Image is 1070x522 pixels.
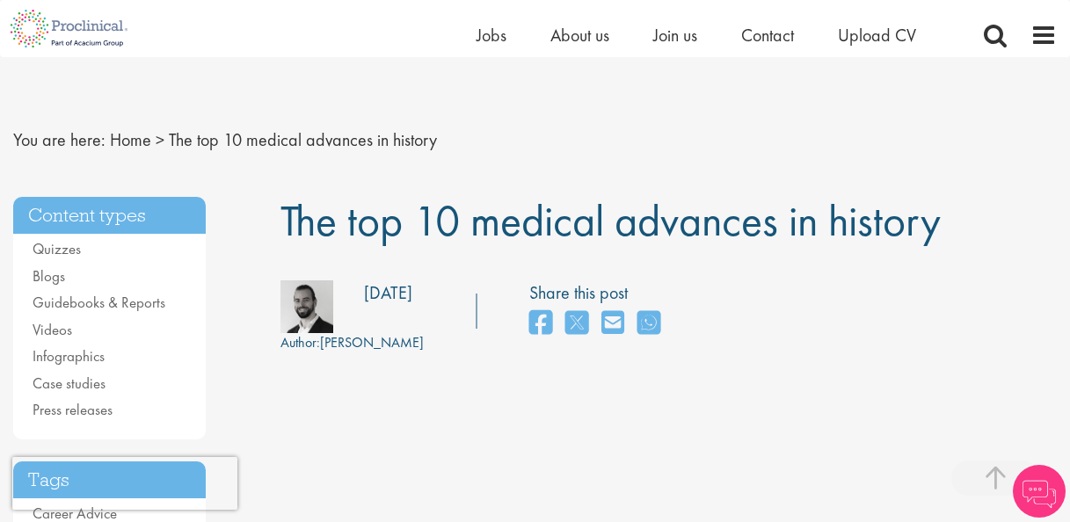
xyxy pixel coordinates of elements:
h3: Content types [13,197,206,235]
a: Press releases [33,400,113,419]
a: About us [550,24,609,47]
a: share on email [601,305,624,343]
a: Quizzes [33,239,81,258]
span: You are here: [13,128,106,151]
span: The top 10 medical advances in history [169,128,437,151]
span: The top 10 medical advances in history [280,192,941,249]
div: [PERSON_NAME] [280,333,424,353]
a: breadcrumb link [110,128,151,151]
a: Guidebooks & Reports [33,293,165,312]
iframe: reCAPTCHA [12,457,237,510]
a: Jobs [477,24,506,47]
a: share on twitter [565,305,588,343]
a: Upload CV [838,24,916,47]
a: Contact [741,24,794,47]
img: 76d2c18e-6ce3-4617-eefd-08d5a473185b [280,280,333,333]
a: Join us [653,24,697,47]
span: > [156,128,164,151]
a: share on facebook [529,305,552,343]
a: Blogs [33,266,65,286]
img: Chatbot [1013,465,1066,518]
a: Infographics [33,346,105,366]
a: Videos [33,320,72,339]
label: Share this post [529,280,669,306]
a: Case studies [33,373,106,393]
a: share on whats app [637,305,660,343]
div: [DATE] [364,280,412,306]
span: Author: [280,333,320,352]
